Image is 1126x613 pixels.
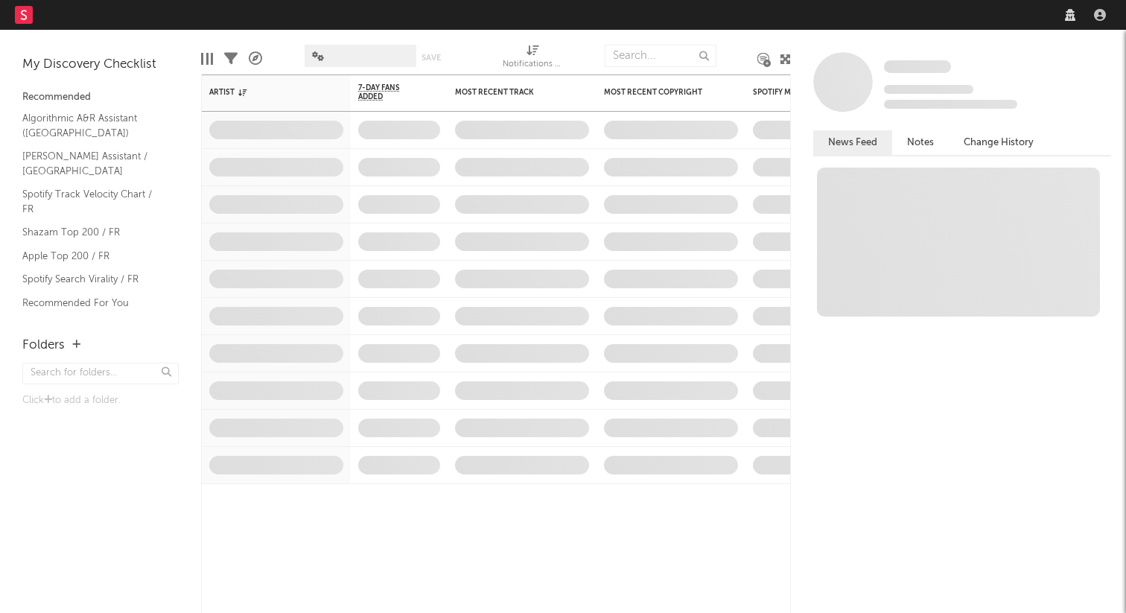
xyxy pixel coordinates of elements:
[455,88,567,97] div: Most Recent Track
[22,110,164,141] a: Algorithmic A&R Assistant ([GEOGRAPHIC_DATA])
[422,54,441,62] button: Save
[22,392,179,410] div: Click to add a folder.
[358,83,418,101] span: 7-Day Fans Added
[201,37,213,80] div: Edit Columns
[22,295,164,311] a: Recommended For You
[224,37,238,80] div: Filters
[22,363,179,384] input: Search for folders...
[813,130,892,155] button: News Feed
[249,37,262,80] div: A&R Pipeline
[22,224,164,241] a: Shazam Top 200 / FR
[604,88,716,97] div: Most Recent Copyright
[892,130,949,155] button: Notes
[22,148,164,179] a: [PERSON_NAME] Assistant / [GEOGRAPHIC_DATA]
[22,271,164,288] a: Spotify Search Virality / FR
[605,45,716,67] input: Search...
[503,37,562,80] div: Notifications (Artist)
[884,60,951,74] a: Some Artist
[22,186,164,217] a: Spotify Track Velocity Chart / FR
[209,88,321,97] div: Artist
[884,85,973,94] span: Tracking Since: [DATE]
[22,337,65,355] div: Folders
[884,100,1017,109] span: 0 fans last week
[753,88,865,97] div: Spotify Monthly Listeners
[22,248,164,264] a: Apple Top 200 / FR
[503,56,562,74] div: Notifications (Artist)
[884,60,951,73] span: Some Artist
[949,130,1049,155] button: Change History
[22,89,179,107] div: Recommended
[22,56,179,74] div: My Discovery Checklist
